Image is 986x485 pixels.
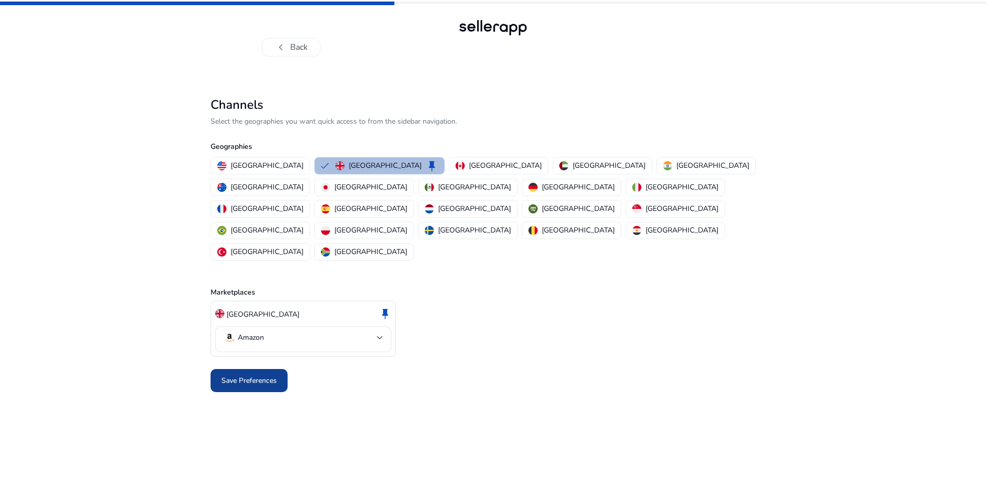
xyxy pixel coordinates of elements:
p: [GEOGRAPHIC_DATA] [438,203,511,214]
img: de.svg [528,183,538,192]
img: fr.svg [217,204,226,214]
p: [GEOGRAPHIC_DATA] [226,309,299,320]
img: uk.svg [215,309,224,318]
img: au.svg [217,183,226,192]
p: [GEOGRAPHIC_DATA] [334,246,407,257]
img: pl.svg [321,226,330,235]
img: sg.svg [632,204,641,214]
p: [GEOGRAPHIC_DATA] [231,246,304,257]
img: sa.svg [528,204,538,214]
p: [GEOGRAPHIC_DATA] [676,160,749,171]
img: za.svg [321,247,330,257]
p: [GEOGRAPHIC_DATA] [573,160,646,171]
p: Amazon [238,333,264,342]
img: mx.svg [425,183,434,192]
p: [GEOGRAPHIC_DATA] [349,160,422,171]
img: uk.svg [335,161,345,170]
p: [GEOGRAPHIC_DATA] [334,225,407,236]
img: es.svg [321,204,330,214]
p: [GEOGRAPHIC_DATA] [542,225,615,236]
p: [GEOGRAPHIC_DATA] [542,203,615,214]
p: [GEOGRAPHIC_DATA] [438,225,511,236]
button: Save Preferences [211,369,288,392]
img: it.svg [632,183,641,192]
p: [GEOGRAPHIC_DATA] [542,182,615,192]
img: in.svg [663,161,672,170]
p: [GEOGRAPHIC_DATA] [231,182,304,192]
p: Geographies [211,141,775,152]
p: [GEOGRAPHIC_DATA] [646,182,718,192]
img: ca.svg [456,161,465,170]
span: keep [426,160,438,172]
p: Marketplaces [211,287,775,298]
p: [GEOGRAPHIC_DATA] [646,203,718,214]
p: [GEOGRAPHIC_DATA] [438,182,511,192]
h2: Channels [211,98,775,112]
p: [GEOGRAPHIC_DATA] [646,225,718,236]
img: amazon.svg [223,332,236,344]
p: [GEOGRAPHIC_DATA] [334,182,407,192]
p: [GEOGRAPHIC_DATA] [231,203,304,214]
span: keep [379,307,391,320]
img: eg.svg [632,226,641,235]
img: br.svg [217,226,226,235]
p: [GEOGRAPHIC_DATA] [231,160,304,171]
p: [GEOGRAPHIC_DATA] [469,160,542,171]
img: us.svg [217,161,226,170]
img: be.svg [528,226,538,235]
img: nl.svg [425,204,434,214]
span: chevron_left [275,41,287,53]
img: jp.svg [321,183,330,192]
p: [GEOGRAPHIC_DATA] [334,203,407,214]
img: ae.svg [559,161,568,170]
img: se.svg [425,226,434,235]
p: Select the geographies you want quick access to from the sidebar navigation. [211,116,775,127]
span: Save Preferences [221,375,277,386]
p: [GEOGRAPHIC_DATA] [231,225,304,236]
button: chevron_leftBack [262,38,320,56]
img: tr.svg [217,247,226,257]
